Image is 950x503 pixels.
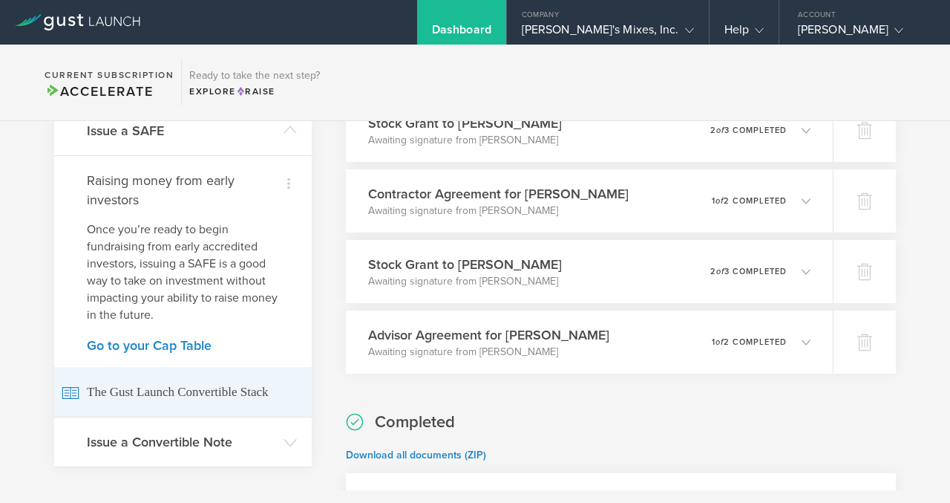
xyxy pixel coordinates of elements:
[87,171,279,210] h4: Raising money from early investors
[87,221,279,324] p: Once you’re ready to begin fundraising from early accredited investors, issuing a SAFE is a good ...
[522,22,694,45] div: [PERSON_NAME]'s Mixes, Inc.
[368,255,562,274] h3: Stock Grant to [PERSON_NAME]
[712,338,787,346] p: 1 2 completed
[45,83,153,100] span: Accelerate
[368,133,562,148] p: Awaiting signature from [PERSON_NAME]
[189,71,320,81] h3: Ready to take the next step?
[181,59,327,106] div: Ready to take the next step?ExploreRaise
[368,274,562,289] p: Awaiting signature from [PERSON_NAME]
[368,184,629,204] h3: Contractor Agreement for [PERSON_NAME]
[189,85,320,98] div: Explore
[710,126,787,134] p: 2 3 completed
[716,267,724,276] em: of
[45,71,174,79] h2: Current Subscription
[368,114,562,133] h3: Stock Grant to [PERSON_NAME]
[87,432,276,452] h3: Issue a Convertible Note
[375,412,455,433] h2: Completed
[62,367,304,417] span: The Gust Launch Convertible Stack
[798,22,924,45] div: [PERSON_NAME]
[876,432,950,503] iframe: Chat Widget
[368,345,609,360] p: Awaiting signature from [PERSON_NAME]
[724,22,764,45] div: Help
[432,22,491,45] div: Dashboard
[87,339,279,352] a: Go to your Cap Table
[712,197,787,205] p: 1 2 completed
[716,126,724,135] em: of
[715,196,724,206] em: of
[236,86,275,97] span: Raise
[368,204,629,218] p: Awaiting signature from [PERSON_NAME]
[368,325,609,345] h3: Advisor Agreement for [PERSON_NAME]
[710,267,787,276] p: 2 3 completed
[54,367,312,417] a: The Gust Launch Convertible Stack
[346,449,486,461] a: Download all documents (ZIP)
[715,337,724,347] em: of
[87,121,276,140] h3: Issue a SAFE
